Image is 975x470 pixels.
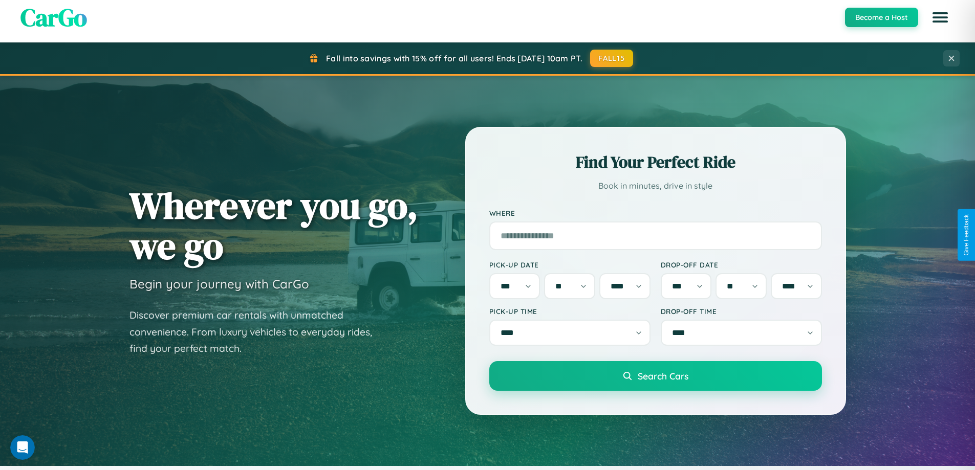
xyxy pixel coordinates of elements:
button: Open menu [926,3,955,32]
span: Search Cars [638,370,688,382]
label: Where [489,209,822,217]
button: Become a Host [845,8,918,27]
label: Drop-off Date [661,260,822,269]
button: Search Cars [489,361,822,391]
p: Book in minutes, drive in style [489,178,822,193]
label: Pick-up Date [489,260,651,269]
label: Drop-off Time [661,307,822,316]
label: Pick-up Time [489,307,651,316]
p: Discover premium car rentals with unmatched convenience. From luxury vehicles to everyday rides, ... [129,307,385,357]
div: Give Feedback [963,214,970,256]
h3: Begin your journey with CarGo [129,276,309,292]
iframe: Intercom live chat [10,435,35,460]
h1: Wherever you go, we go [129,185,418,266]
span: CarGo [20,1,87,34]
button: FALL15 [590,50,633,67]
span: Fall into savings with 15% off for all users! Ends [DATE] 10am PT. [326,53,582,63]
h2: Find Your Perfect Ride [489,151,822,173]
